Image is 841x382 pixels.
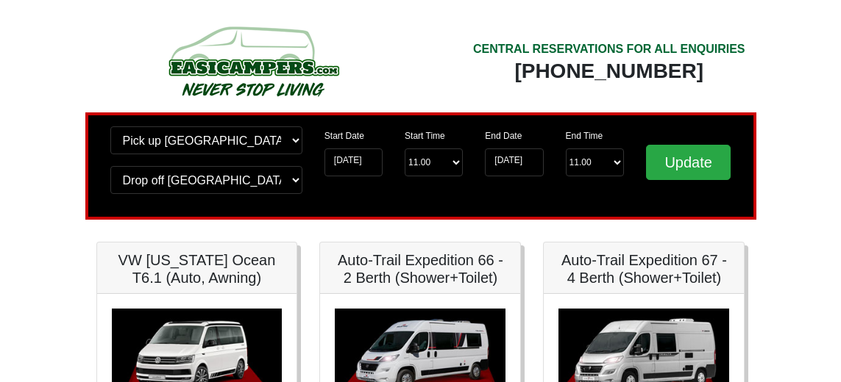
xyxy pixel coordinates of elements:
label: End Time [566,129,603,143]
label: Start Date [324,129,364,143]
h5: Auto-Trail Expedition 67 - 4 Berth (Shower+Toilet) [558,251,729,286]
label: End Date [485,129,522,143]
div: [PHONE_NUMBER] [473,58,745,84]
img: campers-checkout-logo.png [113,21,393,101]
input: Return Date [485,148,543,176]
h5: VW [US_STATE] Ocean T6.1 (Auto, Awning) [112,251,283,286]
input: Start Date [324,148,383,176]
input: Update [646,145,731,180]
div: CENTRAL RESERVATIONS FOR ALL ENQUIRIES [473,40,745,58]
h5: Auto-Trail Expedition 66 - 2 Berth (Shower+Toilet) [335,251,505,286]
label: Start Time [405,129,445,143]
